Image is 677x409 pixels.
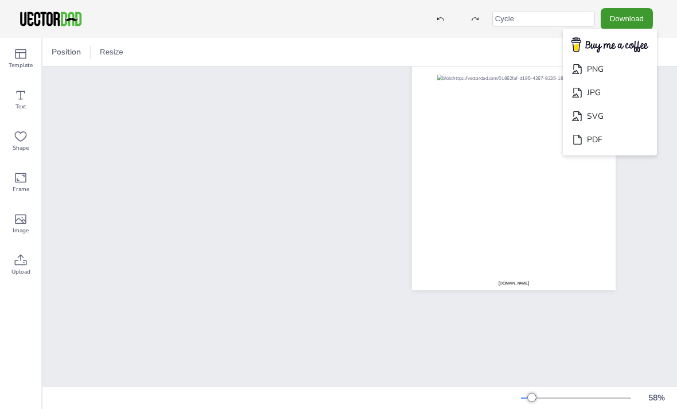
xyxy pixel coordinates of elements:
span: Image [13,226,29,235]
div: 58 % [643,392,670,403]
span: [DOMAIN_NAME] [498,281,529,286]
li: JPG [563,81,657,104]
input: template name [492,11,595,27]
span: Text [15,102,26,111]
img: buymecoffee.png [564,34,656,56]
li: PNG [563,57,657,81]
li: PDF [563,128,657,151]
button: Resize [95,43,128,61]
button: Download [601,8,653,29]
span: Position [49,46,83,57]
span: Frame [13,185,29,194]
span: Shape [13,143,29,153]
img: VectorDad-1.png [18,10,83,28]
span: Template [9,61,33,70]
span: Upload [11,267,30,276]
li: SVG [563,104,657,128]
ul: Download [563,29,657,155]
